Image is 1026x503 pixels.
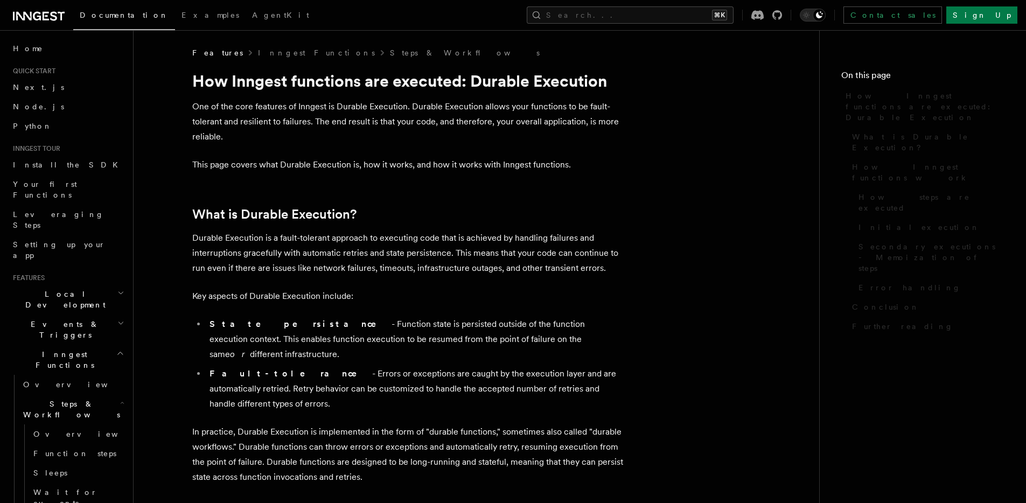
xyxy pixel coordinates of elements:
a: Python [9,116,127,136]
span: Events & Triggers [9,319,117,340]
span: Sleeps [33,469,67,477]
span: Overview [33,430,144,438]
span: How steps are executed [859,192,1004,213]
span: Inngest Functions [9,349,116,371]
a: Setting up your app [9,235,127,265]
a: Documentation [73,3,175,30]
span: Function steps [33,449,116,458]
p: Durable Execution is a fault-tolerant approach to executing code that is achieved by handling fai... [192,230,623,276]
a: Overview [29,424,127,444]
span: Leveraging Steps [13,210,104,229]
button: Inngest Functions [9,345,127,375]
a: What is Durable Execution? [848,127,1004,157]
kbd: ⌘K [712,10,727,20]
a: Error handling [854,278,1004,297]
a: Function steps [29,444,127,463]
span: How Inngest functions work [852,162,1004,183]
a: Install the SDK [9,155,127,174]
span: Conclusion [852,302,919,312]
span: Python [13,122,52,130]
span: Install the SDK [13,160,124,169]
p: This page covers what Durable Execution is, how it works, and how it works with Inngest functions. [192,157,623,172]
a: Sleeps [29,463,127,483]
a: Further reading [848,317,1004,336]
a: Inngest Functions [258,47,375,58]
p: One of the core features of Inngest is Durable Execution. Durable Execution allows your functions... [192,99,623,144]
a: Your first Functions [9,174,127,205]
span: What is Durable Execution? [852,131,1004,153]
span: Next.js [13,83,64,92]
span: Overview [23,380,134,389]
span: AgentKit [252,11,309,19]
em: or [230,349,250,359]
a: Contact sales [843,6,942,24]
span: Documentation [80,11,169,19]
li: - Function state is persisted outside of the function execution context. This enables function ex... [206,317,623,362]
span: Your first Functions [13,180,77,199]
strong: Fault-tolerance [210,368,372,379]
span: Inngest tour [9,144,60,153]
h1: How Inngest functions are executed: Durable Execution [192,71,623,90]
span: Node.js [13,102,64,111]
span: Further reading [852,321,953,332]
button: Local Development [9,284,127,315]
span: Features [192,47,243,58]
a: Leveraging Steps [9,205,127,235]
span: Secondary executions - Memoization of steps [859,241,1004,274]
button: Toggle dark mode [800,9,826,22]
button: Events & Triggers [9,315,127,345]
a: Initial execution [854,218,1004,237]
a: Next.js [9,78,127,97]
h4: On this page [841,69,1004,86]
p: In practice, Durable Execution is implemented in the form of "durable functions," sometimes also ... [192,424,623,485]
a: Home [9,39,127,58]
a: Secondary executions - Memoization of steps [854,237,1004,278]
a: Sign Up [946,6,1017,24]
span: Examples [182,11,239,19]
span: Quick start [9,67,55,75]
a: How steps are executed [854,187,1004,218]
span: Error handling [859,282,961,293]
span: Steps & Workflows [19,399,120,420]
a: What is Durable Execution? [192,207,357,222]
span: Local Development [9,289,117,310]
button: Search...⌘K [527,6,734,24]
strong: State persistance [210,319,392,329]
li: - Errors or exceptions are caught by the execution layer and are automatically retried. Retry beh... [206,366,623,411]
span: Home [13,43,43,54]
p: Key aspects of Durable Execution include: [192,289,623,304]
span: How Inngest functions are executed: Durable Execution [846,90,1004,123]
a: Examples [175,3,246,29]
button: Steps & Workflows [19,394,127,424]
span: Features [9,274,45,282]
a: Conclusion [848,297,1004,317]
a: How Inngest functions work [848,157,1004,187]
a: Steps & Workflows [390,47,540,58]
a: How Inngest functions are executed: Durable Execution [841,86,1004,127]
span: Initial execution [859,222,980,233]
span: Setting up your app [13,240,106,260]
a: Node.js [9,97,127,116]
a: Overview [19,375,127,394]
a: AgentKit [246,3,316,29]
